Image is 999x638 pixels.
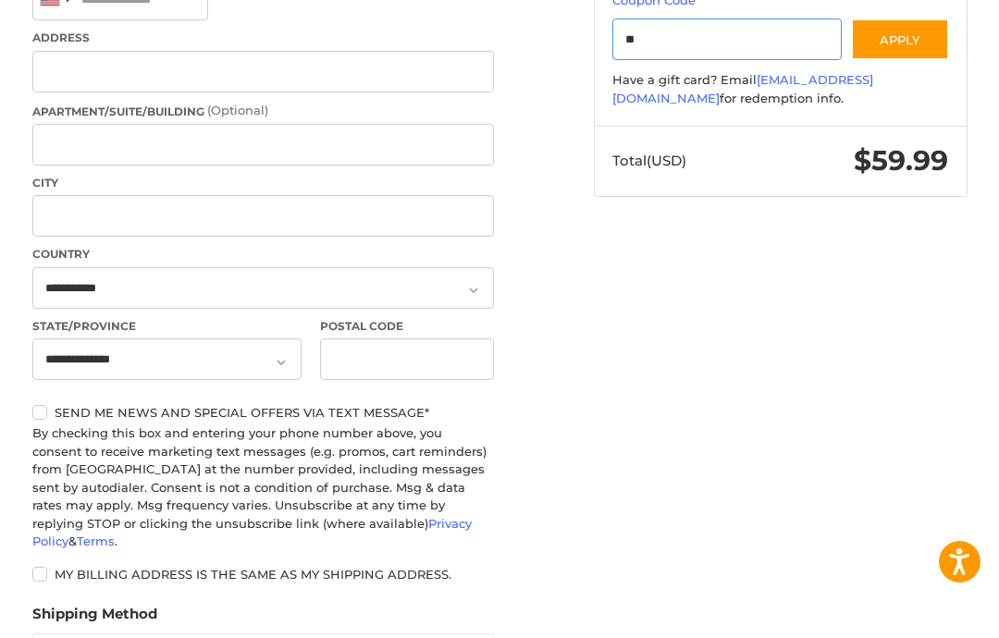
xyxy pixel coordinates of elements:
div: By checking this box and entering your phone number above, you consent to receive marketing text ... [32,424,494,551]
label: Address [32,30,494,46]
label: My billing address is the same as my shipping address. [32,567,494,582]
div: Have a gift card? Email for redemption info. [612,71,948,107]
span: Total (USD) [612,152,686,169]
label: Country [32,246,494,263]
label: City [32,175,494,191]
label: Apartment/Suite/Building [32,102,494,120]
button: Apply [851,18,949,60]
label: Postal Code [320,318,494,335]
a: [EMAIL_ADDRESS][DOMAIN_NAME] [612,72,873,105]
label: Send me news and special offers via text message* [32,405,494,420]
legend: Shipping Method [32,604,157,633]
a: Privacy Policy [32,516,472,549]
input: Gift Certificate or Coupon Code [612,18,842,60]
small: (Optional) [207,103,268,117]
a: Terms [77,534,115,548]
span: $59.99 [854,143,948,178]
label: State/Province [32,318,302,335]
